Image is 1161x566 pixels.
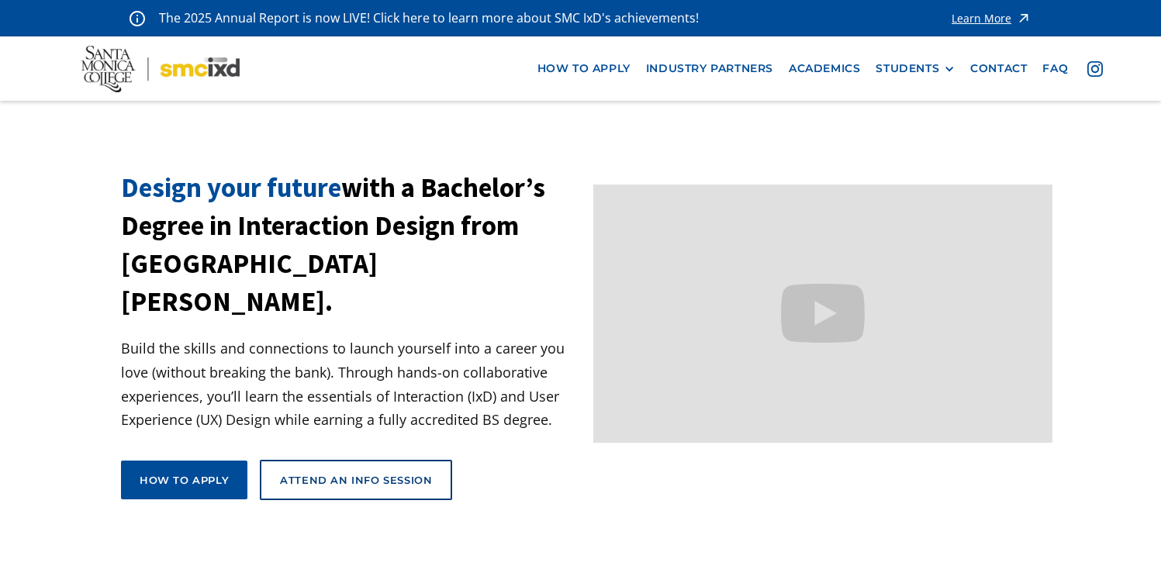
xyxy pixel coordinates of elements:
[1035,54,1076,83] a: faq
[1087,61,1103,77] img: icon - instagram
[280,473,432,487] div: Attend an Info Session
[81,46,240,92] img: Santa Monica College - SMC IxD logo
[140,473,229,487] div: How to apply
[781,54,868,83] a: Academics
[962,54,1035,83] a: contact
[593,185,1053,443] iframe: Design your future with a Bachelor's Degree in Interaction Design from Santa Monica College
[1016,8,1031,29] img: icon - arrow - alert
[121,461,247,499] a: How to apply
[121,336,581,431] p: Build the skills and connections to launch yourself into a career you love (without breaking the ...
[952,13,1011,24] div: Learn More
[952,8,1031,29] a: Learn More
[159,8,700,29] p: The 2025 Annual Report is now LIVE! Click here to learn more about SMC IxD's achievements!
[876,62,939,75] div: STUDENTS
[638,54,781,83] a: industry partners
[530,54,638,83] a: how to apply
[876,62,955,75] div: STUDENTS
[121,171,341,205] span: Design your future
[121,169,581,321] h1: with a Bachelor’s Degree in Interaction Design from [GEOGRAPHIC_DATA][PERSON_NAME].
[130,10,145,26] img: icon - information - alert
[260,460,452,500] a: Attend an Info Session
